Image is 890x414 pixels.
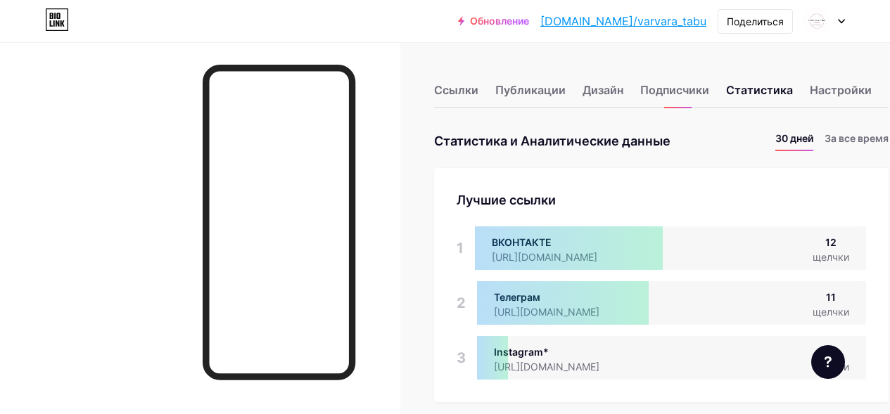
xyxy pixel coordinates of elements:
[727,15,784,27] ya-tr-span: Поделиться
[434,131,670,150] ya-tr-span: Статистика и Аналитические данные
[583,83,623,97] ya-tr-span: Дизайн
[813,304,849,319] div: щелчки
[495,82,566,98] ya-tr-span: Публикации
[825,132,889,144] ya-tr-span: За все время
[640,82,709,98] ya-tr-span: Подписчики
[540,14,706,28] ya-tr-span: [DOMAIN_NAME]/varvara_tabu
[457,336,466,380] div: 3
[494,361,599,373] ya-tr-span: [URL][DOMAIN_NAME]
[775,132,813,144] ya-tr-span: 30 дней
[434,83,478,97] ya-tr-span: Ссылки
[494,346,549,358] ya-tr-span: Instagram*
[457,193,556,207] ya-tr-span: Лучшие ссылки
[457,226,464,270] div: 1
[803,8,830,34] img: варвара_табу
[813,235,849,250] div: 12
[813,290,849,304] div: 11
[540,13,706,30] a: [DOMAIN_NAME]/varvara_tabu
[470,15,529,27] ya-tr-span: Обновление
[457,281,466,325] div: 2
[810,83,872,97] ya-tr-span: Настройки
[813,251,849,263] ya-tr-span: щелчки
[726,83,793,97] ya-tr-span: Статистика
